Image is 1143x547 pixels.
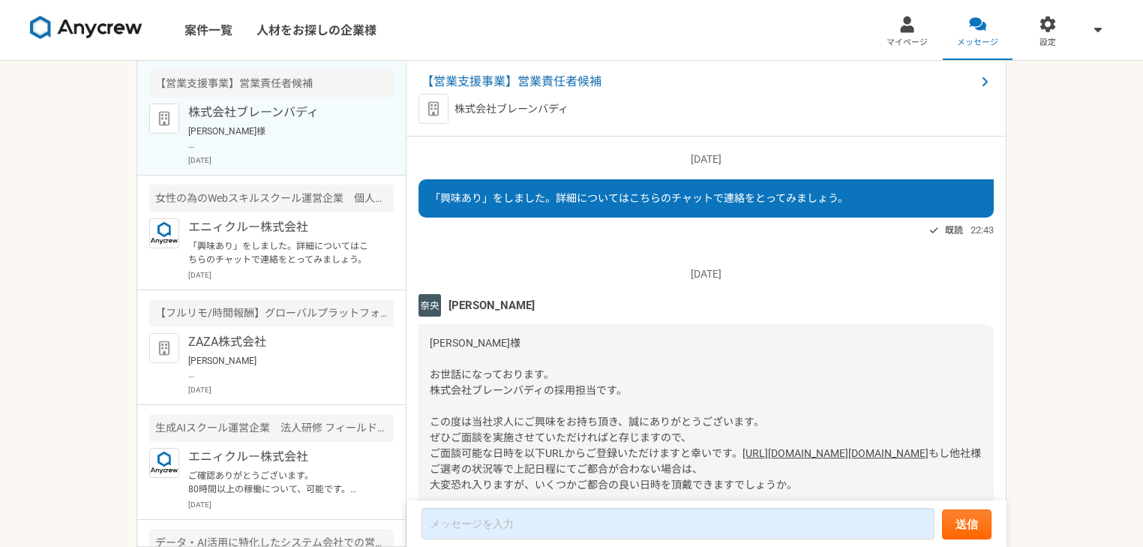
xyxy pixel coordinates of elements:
[149,448,179,478] img: logo_text_blue_01.png
[188,218,373,236] p: エニィクルー株式会社
[188,448,373,466] p: エニィクルー株式会社
[448,297,535,314] span: [PERSON_NAME]
[188,499,394,510] p: [DATE]
[188,384,394,395] p: [DATE]
[1039,37,1056,49] span: 設定
[418,94,448,124] img: default_org_logo-42cde973f59100197ec2c8e796e4974ac8490bb5b08a0eb061ff975e4574aa76.png
[149,185,394,212] div: 女性の為のWebスキルスクール運営企業 個人営業（フルリモート）
[454,101,568,117] p: 株式会社ブレーンバディ
[945,221,963,239] span: 既読
[30,16,142,40] img: 8DqYSo04kwAAAAASUVORK5CYII=
[188,354,373,381] p: [PERSON_NAME] 再調整いただきありがとうございます。 下記にてよろしくお願いいたします。 === 日時：[DATE] 11:00 面談担当：[PERSON_NAME]：[URL][D...
[418,294,441,317] img: unnamed.png
[149,70,394,98] div: 【営業支援事業】営業責任者候補
[149,414,394,442] div: 生成AIスクール運営企業 法人研修 フィールドセールスリーダー候補
[188,239,373,266] p: 「興味あり」をしました。詳細についてはこちらのチャットで連絡をとってみましょう。
[957,37,998,49] span: メッセージ
[188,269,394,281] p: [DATE]
[188,333,373,351] p: ZAZA株式会社
[188,469,373,496] p: ご確認ありがとうございます。 80時間以上の稼働について、可能です。 何卒宜しくお願いいたします。
[149,218,179,248] img: logo_text_blue_01.png
[418,266,994,282] p: [DATE]
[188,104,373,122] p: 株式会社ブレーンバディ
[430,337,764,459] span: [PERSON_NAME]様 お世話になっております。 株式会社ブレーンバディの採用担当です。 この度は当社求人にご興味をお持ち頂き、誠にありがとうございます。 ぜひご面談を実施させていただけれ...
[742,447,928,459] a: [URL][DOMAIN_NAME][DOMAIN_NAME]
[421,73,976,91] span: 【営業支援事業】営業責任者候補
[188,155,394,166] p: [DATE]
[942,509,991,539] button: 送信
[430,192,848,204] span: 「興味あり」をしました。詳細についてはこちらのチャットで連絡をとってみましょう。
[149,333,179,363] img: default_org_logo-42cde973f59100197ec2c8e796e4974ac8490bb5b08a0eb061ff975e4574aa76.png
[418,152,994,167] p: [DATE]
[149,104,179,134] img: default_org_logo-42cde973f59100197ec2c8e796e4974ac8490bb5b08a0eb061ff975e4574aa76.png
[886,37,928,49] span: マイページ
[970,223,994,237] span: 22:43
[188,125,373,152] p: [PERSON_NAME]様 お世話になっております。 株式会社ブレーンバディの採用担当です。 この度は当社求人にご興味をお持ち頂き、誠にありがとうございます。 ぜひご面談を実施させていただけれ...
[149,299,394,327] div: 【フルリモ/時間報酬】グローバルプラットフォームのカスタマーサクセス急募！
